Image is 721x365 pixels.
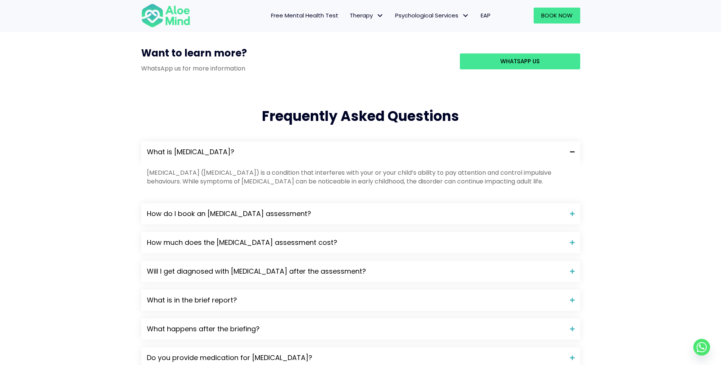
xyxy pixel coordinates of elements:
[271,11,338,19] span: Free Mental Health Test
[200,8,496,23] nav: Menu
[265,8,344,23] a: Free Mental Health Test
[262,107,459,126] span: Frequently Asked Questions
[141,46,448,64] h3: Want to learn more?
[395,11,469,19] span: Psychological Services
[460,53,580,69] a: WhatsApp us
[389,8,475,23] a: Psychological ServicesPsychological Services: submenu
[147,147,564,157] span: What is [MEDICAL_DATA]?
[541,11,573,19] span: Book Now
[344,8,389,23] a: TherapyTherapy: submenu
[141,64,448,73] p: WhatsApp us for more information
[350,11,384,19] span: Therapy
[375,10,386,21] span: Therapy: submenu
[147,295,564,305] span: What is in the brief report?
[147,209,564,219] span: How do I book an [MEDICAL_DATA] assessment?
[141,3,190,28] img: Aloe mind Logo
[693,339,710,356] a: Whatsapp
[147,238,564,248] span: How much does the [MEDICAL_DATA] assessment cost?
[147,353,564,363] span: Do you provide medication for [MEDICAL_DATA]?
[534,8,580,23] a: Book Now
[147,324,564,334] span: What happens after the briefing?
[481,11,491,19] span: EAP
[147,168,575,186] p: [MEDICAL_DATA] ([MEDICAL_DATA]) is a condition that interferes with your or your child’s ability ...
[147,266,564,276] span: Will I get diagnosed with [MEDICAL_DATA] after the assessment?
[500,57,540,65] span: WhatsApp us
[460,10,471,21] span: Psychological Services: submenu
[475,8,496,23] a: EAP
